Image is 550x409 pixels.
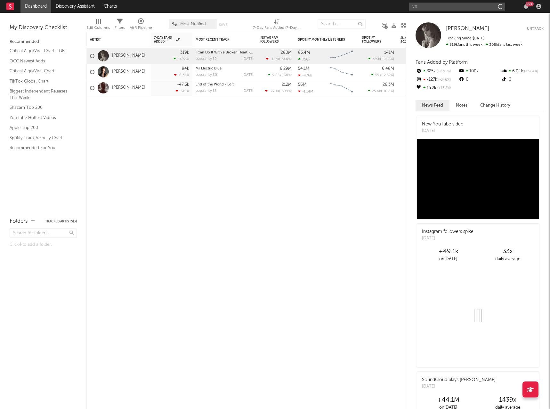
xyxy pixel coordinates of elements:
a: [PERSON_NAME] [112,85,145,91]
div: 54.1M [298,67,309,71]
div: Filters [115,16,125,35]
div: -319 % [176,89,189,93]
svg: Chart title [327,64,356,80]
button: Filter by Instagram Followers [285,36,292,43]
div: daily average [478,255,537,263]
div: Instagram followers spike [422,229,473,235]
div: Folders [10,218,28,225]
span: +13.2 % [436,86,451,90]
div: 100k [458,67,501,76]
div: 71.6 [400,52,426,60]
div: popularity: 80 [196,73,217,77]
button: News Feed [416,100,449,111]
span: -346 % [280,58,291,61]
div: ( ) [368,57,394,61]
span: -127k [270,58,279,61]
div: 66.2 [400,84,426,92]
a: YouTube Hottest Videos [10,114,70,121]
div: -47.3k [177,83,189,87]
div: [DATE] [243,89,253,93]
div: A&R Pipeline [130,16,152,35]
span: Most Notified [180,22,206,26]
div: popularity: 50 [196,57,217,61]
div: 280M [281,51,292,55]
div: [DATE] [243,73,253,77]
button: Filter by Spotify Followers [388,36,394,43]
span: 9.05k [272,74,281,77]
div: 0 [458,76,501,84]
div: -476k [298,73,312,77]
div: 325k [416,67,458,76]
span: -346 % [437,78,451,82]
a: [PERSON_NAME] [446,26,489,32]
div: Spotify Monthly Listeners [298,38,346,42]
span: Tracking Since: [DATE] [446,36,484,40]
div: 141M [384,51,394,55]
button: Untrack [527,26,544,32]
div: on [DATE] [419,255,478,263]
div: Artist [90,38,138,42]
span: 59k [375,74,381,77]
div: 26.3M [383,83,394,87]
a: Apple Top 200 [10,124,70,131]
button: Filter by Spotify Monthly Listeners [349,36,356,43]
span: -599 % [280,90,291,93]
div: +44.1M [419,396,478,404]
a: [PERSON_NAME] [112,69,145,75]
div: 66.2 [400,68,426,76]
div: popularity: 55 [196,89,216,93]
div: 756k [298,57,310,61]
div: Instagram Followers [260,36,282,44]
div: -127k [416,76,458,84]
div: My Discovery Checklist [10,24,77,32]
button: 99+ [524,4,528,9]
span: 325k [372,58,380,61]
a: Spotify Track Velocity Chart [10,134,70,141]
div: ( ) [368,89,394,93]
div: Recommended [10,38,77,46]
svg: Chart title [327,48,356,64]
button: Filter by Artist [141,36,148,43]
div: Mr Electric Blue [196,67,253,70]
svg: Chart title [327,80,356,96]
input: Search for folders... [10,229,77,238]
div: [DATE] [243,57,253,61]
div: 99 + [526,2,534,6]
div: A&R Pipeline [130,24,152,32]
div: Click to add a folder. [10,241,77,249]
a: [PERSON_NAME] [112,53,145,59]
button: Filter by 7-Day Fans Added [183,36,189,43]
a: Recommended For You [10,144,70,151]
div: 7-Day Fans Added (7-Day Fans Added) [253,16,301,35]
button: Change History [474,100,517,111]
div: [DATE] [422,383,496,390]
span: -77.1k [269,90,279,93]
button: Notes [449,100,474,111]
span: [PERSON_NAME] [446,26,489,31]
div: 15.2k [416,84,458,92]
a: End of the World - Edit [196,83,234,86]
div: Most Recent Track [196,38,244,42]
a: Mr Electric Blue [196,67,222,70]
div: ( ) [268,73,292,77]
div: 6.29M [280,67,292,71]
a: Critical Algo/Viral Chart - GB [10,47,70,54]
span: 305k fans last week [446,43,522,47]
span: -10.8 % [382,90,393,93]
div: Jump Score [400,36,417,44]
div: +4.55 % [174,57,189,61]
span: Fans Added by Platform [416,60,468,65]
a: Shazam Top 200 [10,104,70,111]
a: Critical Algo/Viral Chart [10,68,70,75]
span: +2.95 % [381,58,393,61]
button: Tracked Artists(3) [45,220,77,223]
span: -2.52 % [382,74,393,77]
button: Filter by Most Recent Track [247,36,253,43]
button: Save [219,23,227,27]
div: 6.04k [501,67,544,76]
div: End of the World - Edit [196,83,253,86]
div: 1439 x [478,396,537,404]
span: 25.4k [372,90,381,93]
div: 94k [182,67,189,71]
div: Edit Columns [86,16,110,35]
